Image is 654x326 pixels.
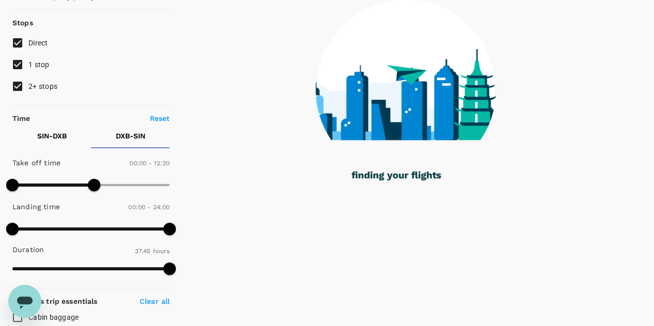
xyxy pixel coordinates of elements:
[116,131,145,141] p: DXB - SIN
[140,296,170,306] p: Clear all
[28,82,57,90] span: 2+ stops
[150,113,170,123] p: Reset
[12,201,60,212] p: Landing time
[28,60,50,69] span: 1 stop
[135,247,170,255] span: 37.45 hours
[12,297,98,305] strong: Business trip essentials
[352,172,441,181] g: finding your flights
[28,39,48,47] span: Direct
[28,313,79,321] span: Cabin baggage
[8,285,41,318] iframe: Button to launch messaging window
[12,244,44,255] p: Duration
[128,204,170,211] span: 00:00 - 24:00
[12,158,60,168] p: Take off time
[37,131,67,141] p: SIN - DXB
[12,19,33,27] strong: Stops
[129,160,170,167] span: 00:00 - 12:30
[12,113,31,123] p: Time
